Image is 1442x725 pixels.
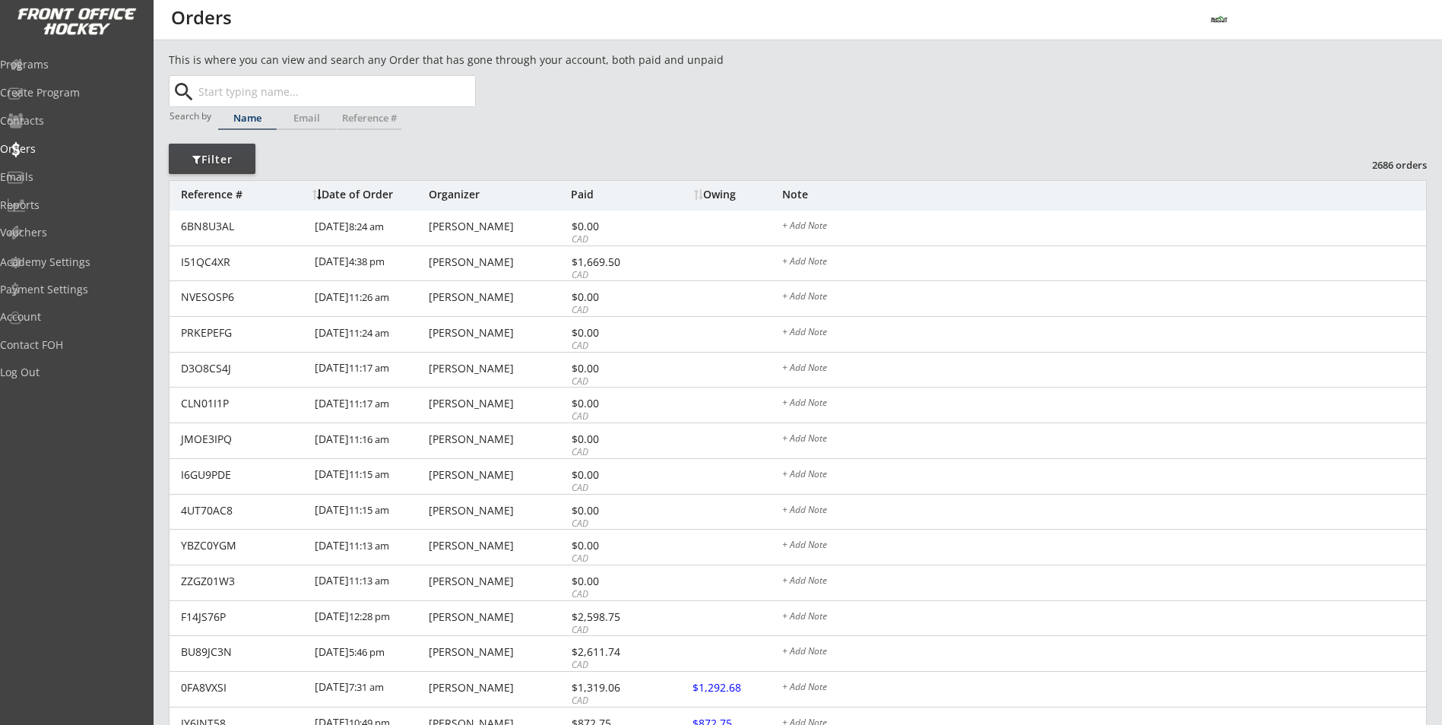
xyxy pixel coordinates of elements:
div: Filter [169,152,255,167]
div: Owing [694,189,781,200]
div: $2,598.75 [572,612,653,622]
div: + Add Note [782,540,1426,552]
div: D3O8CS4J [181,363,306,374]
font: 12:28 pm [349,609,390,623]
div: [DATE] [315,601,425,635]
div: CAD [572,518,653,530]
div: [DATE] [315,495,425,529]
div: F14JS76P [181,612,306,622]
div: + Add Note [782,647,1426,659]
div: + Add Note [782,612,1426,624]
div: [PERSON_NAME] [429,540,567,551]
font: 11:13 am [349,539,389,552]
div: CAD [572,588,653,601]
div: CAD [572,695,653,708]
div: + Add Note [782,682,1426,695]
div: CAD [572,304,653,317]
div: Reference # [337,113,401,123]
div: [DATE] [315,672,425,706]
div: [DATE] [315,388,425,422]
div: I51QC4XR [181,257,306,268]
div: Search by [170,111,213,121]
div: CAD [572,410,653,423]
div: Reference # [181,189,305,200]
div: CLN01I1P [181,398,306,409]
div: + Add Note [782,505,1426,518]
font: 11:17 am [349,361,389,375]
div: [PERSON_NAME] [429,221,567,232]
div: $0.00 [572,398,653,409]
button: search [171,80,196,104]
div: + Add Note [782,328,1426,340]
div: $0.00 [572,540,653,551]
div: + Add Note [782,434,1426,446]
div: $0.00 [572,505,653,516]
div: CAD [572,482,653,495]
div: $1,669.50 [572,257,653,268]
div: ZZGZ01W3 [181,576,306,587]
div: [PERSON_NAME] [429,505,567,516]
div: [DATE] [315,353,425,387]
div: $0.00 [572,328,653,338]
font: 11:13 am [349,574,389,587]
div: [DATE] [315,246,425,280]
div: [PERSON_NAME] [429,292,567,302]
div: Name [218,113,277,123]
div: + Add Note [782,363,1426,375]
div: + Add Note [782,576,1426,588]
font: 7:31 am [349,680,384,694]
div: CAD [572,340,653,353]
div: CAD [572,446,653,459]
div: [DATE] [315,211,425,245]
font: 11:16 am [349,432,389,446]
div: + Add Note [782,398,1426,410]
div: [DATE] [315,530,425,564]
font: 11:24 am [349,326,389,340]
div: $0.00 [572,221,653,232]
div: 4UT70AC8 [181,505,306,516]
div: JMOE3IPQ [181,434,306,445]
div: + Add Note [782,470,1426,482]
div: [PERSON_NAME] [429,328,567,338]
div: [DATE] [315,281,425,315]
div: Paid [571,189,653,200]
div: [DATE] [315,423,425,457]
div: PRKEPEFG [181,328,306,338]
div: 2686 orders [1348,158,1427,172]
div: + Add Note [782,221,1426,233]
div: [PERSON_NAME] [429,470,567,480]
div: $0.00 [572,292,653,302]
div: NVESOSP6 [181,292,306,302]
div: $0.00 [572,470,653,480]
div: $2,611.74 [572,647,653,657]
div: [PERSON_NAME] [429,257,567,268]
div: CAD [572,269,653,282]
font: 11:26 am [349,290,389,304]
font: 8:24 am [349,220,384,233]
div: This is where you can view and search any Order that has gone through your account, both paid and... [169,52,810,68]
div: [PERSON_NAME] [429,647,567,657]
div: BU89JC3N [181,647,306,657]
div: $0.00 [572,434,653,445]
div: [PERSON_NAME] [429,576,567,587]
div: $1,292.68 [692,682,781,693]
div: $0.00 [572,576,653,587]
div: [PERSON_NAME] [429,682,567,693]
font: 5:46 pm [349,645,385,659]
div: + Add Note [782,257,1426,269]
div: $1,319.06 [572,682,653,693]
font: 11:15 am [349,503,389,517]
div: [DATE] [315,636,425,670]
div: CAD [572,552,653,565]
div: Email [277,113,336,123]
font: 4:38 pm [349,255,385,268]
div: [PERSON_NAME] [429,612,567,622]
font: 11:15 am [349,467,389,481]
div: Note [782,189,1426,200]
div: Date of Order [312,189,425,200]
div: 6BN8U3AL [181,221,306,232]
div: CAD [572,659,653,672]
div: + Add Note [782,292,1426,304]
div: YBZC0YGM [181,540,306,551]
div: CAD [572,375,653,388]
